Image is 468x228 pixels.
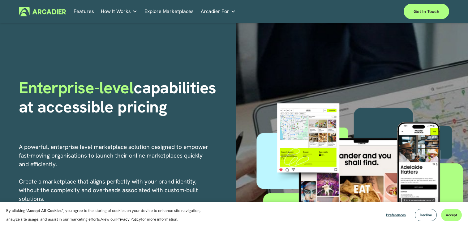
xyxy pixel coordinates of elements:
[101,7,137,16] a: folder dropdown
[116,217,141,222] a: Privacy Policy
[19,143,214,221] p: A powerful, enterprise-level marketplace solution designed to empower fast-moving organisations t...
[19,77,221,117] strong: capabilities at accessible pricing
[74,7,94,16] a: Features
[201,7,229,16] span: Arcadier For
[144,7,194,16] a: Explore Marketplaces
[386,213,406,217] span: Preferences
[420,213,432,217] span: Decline
[201,7,236,16] a: folder dropdown
[101,7,131,16] span: How It Works
[6,206,207,224] p: By clicking , you agree to the storing of cookies on your device to enhance site navigation, anal...
[415,209,437,221] button: Decline
[381,209,410,221] button: Preferences
[25,208,63,213] strong: “Accept All Cookies”
[19,77,134,98] span: Enterprise-level
[437,198,468,228] iframe: Chat Widget
[19,7,66,16] img: Arcadier
[404,4,449,19] a: Get in touch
